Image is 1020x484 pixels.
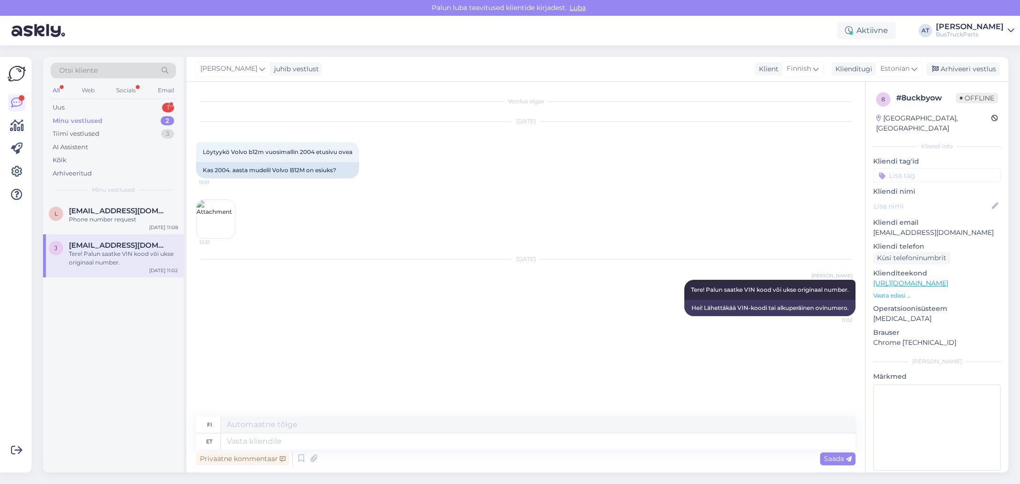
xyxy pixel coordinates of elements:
[787,64,811,74] span: Finnish
[53,116,102,126] div: Minu vestlused
[919,24,932,37] div: AT
[207,417,212,433] div: fi
[824,454,852,463] span: Saada
[199,239,235,246] span: 13:51
[873,314,1001,324] p: [MEDICAL_DATA]
[8,65,26,83] img: Askly Logo
[926,63,1000,76] div: Arhiveeri vestlus
[936,23,1014,38] a: [PERSON_NAME]BusTruckParts
[69,215,178,224] div: Phone number request
[873,228,1001,238] p: [EMAIL_ADDRESS][DOMAIN_NAME]
[873,142,1001,151] div: Kliendi info
[149,224,178,231] div: [DATE] 11:08
[873,168,1001,183] input: Lisa tag
[199,179,235,186] span: 13:51
[196,117,855,126] div: [DATE]
[196,162,359,178] div: Kas 2004. aasta mudelil Volvo B12M on esiuks?
[817,317,853,324] span: 11:02
[53,155,66,165] div: Kõik
[873,291,1001,300] p: Vaata edasi ...
[270,64,319,74] div: juhib vestlust
[936,31,1004,38] div: BusTruckParts
[691,286,849,293] span: Tere! Palun saatke VIN kood või ukse originaal number.
[92,186,135,194] span: Minu vestlused
[162,103,174,112] div: 1
[196,255,855,264] div: [DATE]
[873,357,1001,366] div: [PERSON_NAME]
[196,452,289,465] div: Privaatne kommentaar
[53,143,88,152] div: AI Assistent
[161,129,174,139] div: 3
[200,64,257,74] span: [PERSON_NAME]
[873,338,1001,348] p: Chrome [TECHNICAL_ID]
[203,148,352,155] span: Löytyykö Volvo b12m vuosimallin 2004 etusivu ovea
[197,200,235,238] img: Attachment
[69,241,168,250] span: jan.ojakoski@gmail.com
[59,66,98,76] span: Otsi kliente
[881,96,885,103] span: 8
[876,113,991,133] div: [GEOGRAPHIC_DATA], [GEOGRAPHIC_DATA]
[880,64,910,74] span: Estonian
[873,304,1001,314] p: Operatsioonisüsteem
[755,64,779,74] div: Klient
[55,244,57,252] span: j
[161,116,174,126] div: 2
[896,92,956,104] div: # 8uckbyow
[873,242,1001,252] p: Kliendi telefon
[873,328,1001,338] p: Brauser
[837,22,896,39] div: Aktiivne
[684,300,855,316] div: Hei! Lähettäkää VIN-koodi tai alkuperäinen ovinumero.
[53,169,92,178] div: Arhiveeritud
[956,93,998,103] span: Offline
[873,268,1001,278] p: Klienditeekond
[69,250,178,267] div: Tere! Palun saatke VIN kood või ukse originaal number.
[873,187,1001,197] p: Kliendi nimi
[156,84,176,97] div: Email
[51,84,62,97] div: All
[832,64,872,74] div: Klienditugi
[80,84,97,97] div: Web
[873,252,950,264] div: Küsi telefoninumbrit
[69,207,168,215] span: leocampos4@hotmail.com
[53,103,65,112] div: Uus
[206,433,212,450] div: et
[873,156,1001,166] p: Kliendi tag'id
[936,23,1004,31] div: [PERSON_NAME]
[567,3,589,12] span: Luba
[812,272,853,279] span: [PERSON_NAME]
[873,218,1001,228] p: Kliendi email
[149,267,178,274] div: [DATE] 11:02
[873,279,948,287] a: [URL][DOMAIN_NAME]
[114,84,138,97] div: Socials
[874,201,990,211] input: Lisa nimi
[873,372,1001,382] p: Märkmed
[55,210,58,217] span: l
[196,97,855,106] div: Vestlus algas
[53,129,99,139] div: Tiimi vestlused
